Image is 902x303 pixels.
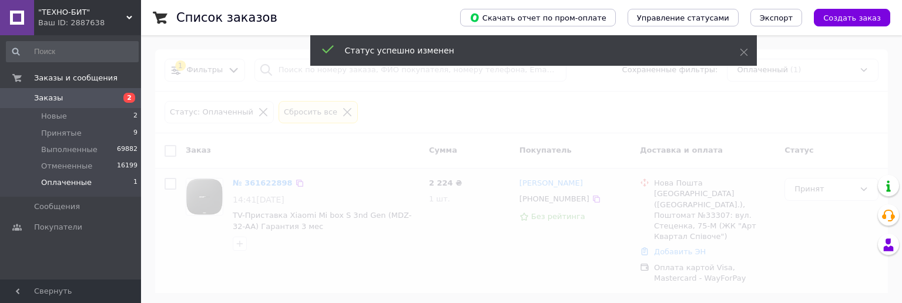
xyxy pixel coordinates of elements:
[34,73,118,83] span: Заказы и сообщения
[117,144,138,155] span: 69882
[802,13,890,22] a: Создать заказ
[34,93,63,103] span: Заказы
[41,161,92,171] span: Отмененные
[38,18,141,28] div: Ваш ID: 2887638
[34,201,80,212] span: Сообщения
[470,12,606,23] span: Скачать отчет по пром-оплате
[345,45,710,56] div: Статус успешно изменен
[823,14,881,22] span: Создать заказ
[41,144,98,155] span: Выполненные
[133,177,138,188] span: 1
[814,9,890,26] button: Создать заказ
[750,9,802,26] button: Экспорт
[760,14,793,22] span: Экспорт
[38,7,126,18] span: "ТЕХНО-БИТ"
[637,14,729,22] span: Управление статусами
[41,177,92,188] span: Оплаченные
[6,41,139,62] input: Поиск
[628,9,739,26] button: Управление статусами
[460,9,616,26] button: Скачать отчет по пром-оплате
[41,128,82,139] span: Принятые
[41,111,67,122] span: Новые
[176,11,277,25] h1: Список заказов
[123,93,135,103] span: 2
[34,222,82,233] span: Покупатели
[117,161,138,171] span: 16199
[133,111,138,122] span: 2
[133,128,138,139] span: 9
